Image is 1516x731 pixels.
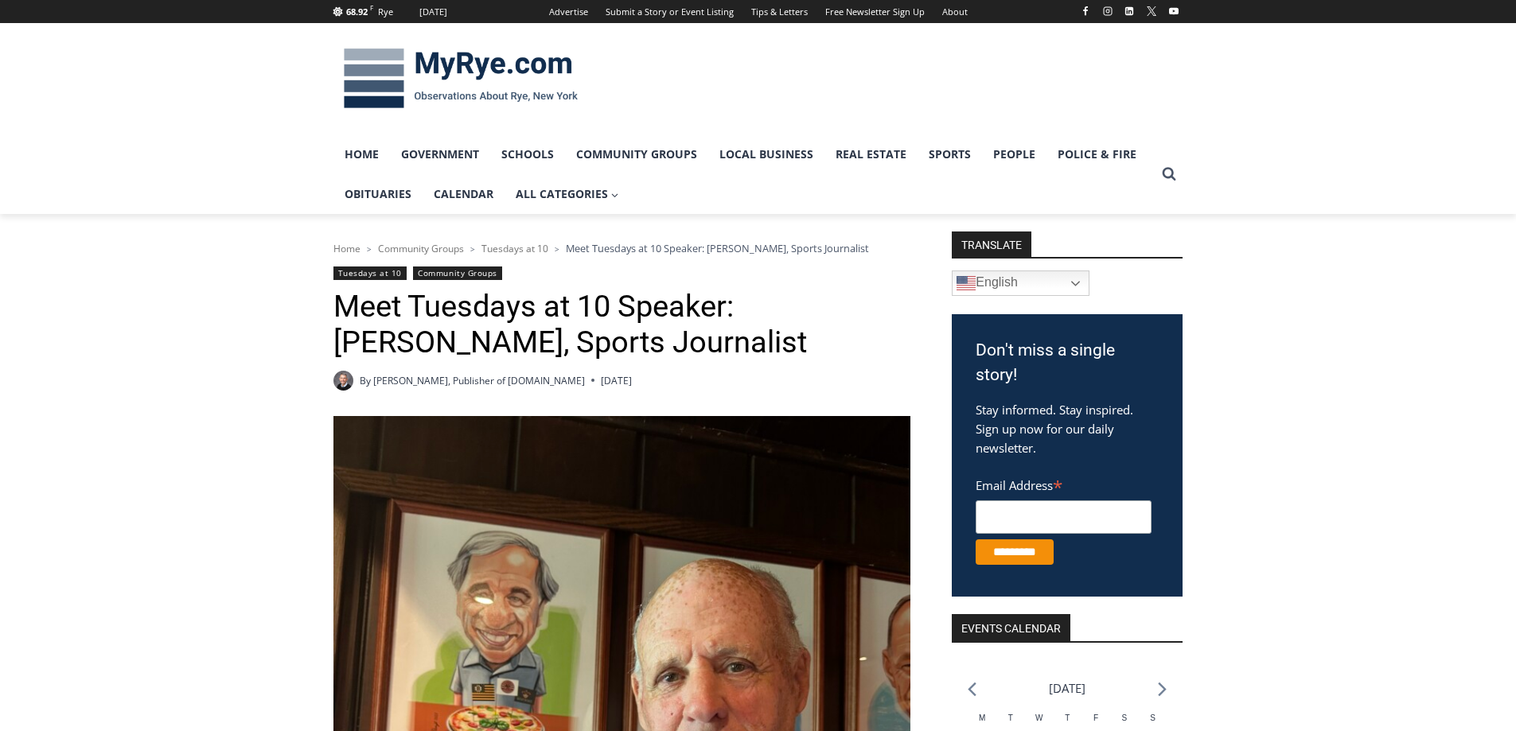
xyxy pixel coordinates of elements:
a: Home [333,242,360,255]
a: People [982,134,1046,174]
a: Tuesdays at 10 [333,266,407,280]
span: All Categories [516,185,619,203]
span: T [1008,714,1013,722]
a: Next month [1158,682,1167,697]
nav: Primary Navigation [333,134,1155,215]
span: S [1121,714,1127,722]
a: Real Estate [824,134,918,174]
a: Community Groups [565,134,708,174]
a: [PERSON_NAME], Publisher of [DOMAIN_NAME] [373,374,585,387]
h1: Meet Tuesdays at 10 Speaker: [PERSON_NAME], Sports Journalist [333,289,910,361]
label: Email Address [976,469,1152,498]
a: Facebook [1076,2,1095,21]
span: M [979,714,985,722]
a: Local Business [708,134,824,174]
a: Obituaries [333,174,423,214]
span: T [1065,714,1070,722]
a: YouTube [1164,2,1183,21]
a: Author image [333,371,353,391]
a: Community Groups [413,266,501,280]
a: Tuesdays at 10 [481,242,548,255]
span: W [1035,714,1042,722]
img: MyRye.com [333,37,588,120]
a: Previous month [968,682,976,697]
strong: TRANSLATE [952,231,1031,257]
a: Home [333,134,390,174]
span: By [360,373,371,388]
time: [DATE] [601,373,632,388]
h3: Don't miss a single story! [976,338,1159,388]
div: Rye [378,5,393,19]
a: Government [390,134,490,174]
a: Linkedin [1120,2,1139,21]
span: F [370,3,373,12]
span: > [555,243,559,255]
span: Meet Tuesdays at 10 Speaker: [PERSON_NAME], Sports Journalist [566,241,869,255]
a: English [952,270,1089,296]
div: [DATE] [419,5,447,19]
a: Instagram [1098,2,1117,21]
img: en [957,274,976,293]
a: Community Groups [378,242,464,255]
span: > [470,243,475,255]
a: Sports [918,134,982,174]
button: View Search Form [1155,160,1183,189]
li: [DATE] [1049,678,1085,699]
h2: Events Calendar [952,614,1070,641]
a: X [1142,2,1161,21]
nav: Breadcrumbs [333,240,910,256]
a: Calendar [423,174,505,214]
a: Police & Fire [1046,134,1148,174]
span: > [367,243,372,255]
span: S [1150,714,1156,722]
span: 68.92 [346,6,368,17]
span: F [1093,714,1098,722]
a: Schools [490,134,565,174]
a: All Categories [505,174,630,214]
p: Stay informed. Stay inspired. Sign up now for our daily newsletter. [976,400,1159,457]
